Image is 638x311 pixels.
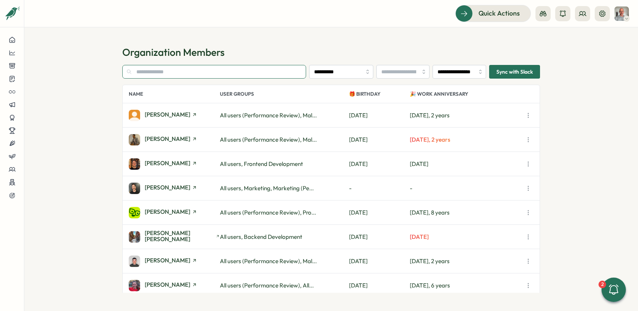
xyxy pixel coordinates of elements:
span: [PERSON_NAME] [PERSON_NAME] [145,230,214,242]
p: [DATE], 2 years [410,136,523,144]
span: [PERSON_NAME] [145,185,190,190]
button: Sync with Slack [489,65,540,79]
p: [DATE], 2 years [410,257,523,265]
img: Deep Singh Dhillon [129,231,140,243]
a: Andri Soone[PERSON_NAME] [129,158,220,170]
img: Dennis Koopman [129,256,140,267]
img: Adnan Unal [129,110,140,121]
p: - [349,184,410,193]
span: Quick Actions [478,8,520,18]
p: [DATE] [349,257,410,265]
img: Amir Darvish [129,134,140,145]
span: Sync with Slack [496,65,533,78]
p: [DATE] [410,160,523,168]
p: [DATE], 2 years [410,111,523,120]
p: User Groups [220,85,349,103]
p: [DATE] [349,233,410,241]
p: 🎉 Work Anniversary [410,85,523,103]
button: 2 [602,278,626,302]
span: [PERSON_NAME] [145,209,190,215]
p: [DATE] [349,208,410,217]
a: Deep Singh Dhillon[PERSON_NAME] [PERSON_NAME] [129,230,220,243]
a: Emilie Trouillard[PERSON_NAME] [129,280,220,291]
p: [DATE], 6 years [410,281,523,290]
span: All users, Marketing, Marketing (Pe... [220,185,314,192]
a: David Jensen[PERSON_NAME] [129,207,220,218]
p: [DATE] [349,136,410,144]
a: Adnan Unal[PERSON_NAME] [129,110,220,121]
span: [PERSON_NAME] [145,112,190,117]
p: [DATE], 8 years [410,208,523,217]
img: David Jensen [129,207,140,218]
p: [DATE] [349,160,410,168]
p: 🎁 Birthday [349,85,410,103]
span: All users (Performance Review), Pro... [220,209,316,216]
span: All users (Performance Review), Mal... [220,257,317,265]
h1: Organization Members [122,46,540,59]
span: [PERSON_NAME] [145,282,190,287]
a: Dennis Koopman[PERSON_NAME] [129,256,220,267]
span: [PERSON_NAME] [145,257,190,263]
span: All users (Performance Review), Mal... [220,136,317,143]
span: All users (Performance Review), All... [220,282,314,289]
img: Philipp Eberhardt [614,6,629,21]
p: - [410,184,523,193]
p: Name [129,85,220,103]
p: [DATE] [410,233,523,241]
p: [DATE] [349,281,410,290]
span: [PERSON_NAME] [145,136,190,142]
img: Andri Soone [129,158,140,170]
img: Daniel Ryan [129,183,140,194]
button: Quick Actions [455,5,531,22]
a: Daniel Ryan[PERSON_NAME] [129,183,220,194]
span: All users, Frontend Development [220,160,303,167]
span: All users, Backend Development [220,233,302,240]
div: 2 [599,281,606,288]
span: All users (Performance Review), Mal... [220,112,317,119]
a: Amir Darvish[PERSON_NAME] [129,134,220,145]
span: [PERSON_NAME] [145,160,190,166]
img: Emilie Trouillard [129,280,140,291]
p: [DATE] [349,111,410,120]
